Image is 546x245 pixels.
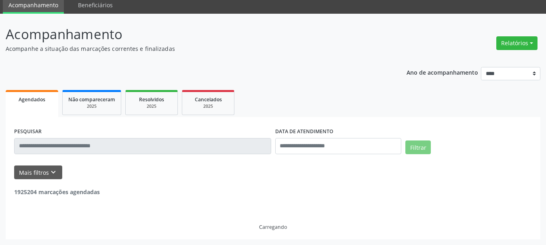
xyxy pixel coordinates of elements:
[6,24,380,44] p: Acompanhamento
[275,126,333,138] label: DATA DE ATENDIMENTO
[14,165,62,180] button: Mais filtroskeyboard_arrow_down
[14,126,42,138] label: PESQUISAR
[14,188,100,196] strong: 1925204 marcações agendadas
[496,36,538,50] button: Relatórios
[188,103,228,109] div: 2025
[19,96,45,103] span: Agendados
[6,44,380,53] p: Acompanhe a situação das marcações correntes e finalizadas
[407,67,478,77] p: Ano de acompanhamento
[49,168,58,177] i: keyboard_arrow_down
[405,140,431,154] button: Filtrar
[68,103,115,109] div: 2025
[68,96,115,103] span: Não compareceram
[195,96,222,103] span: Cancelados
[131,103,172,109] div: 2025
[259,224,287,230] div: Carregando
[139,96,164,103] span: Resolvidos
